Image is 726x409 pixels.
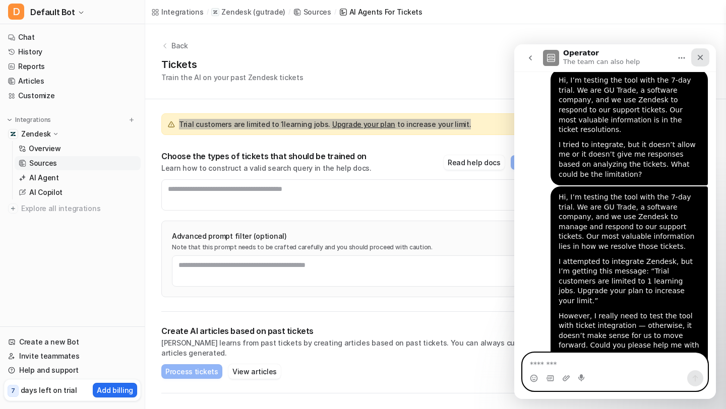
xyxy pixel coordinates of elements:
[161,72,304,83] p: Train the AI on your past Zendesk tickets
[93,383,137,397] button: Add billing
[161,163,372,173] p: Learn how to construct a valid search query in the help docs.
[64,330,72,338] button: Start recording
[44,267,186,316] div: However, I really need to test the tool with ticket integration — otherwise, it doesn’t make sens...
[4,115,54,125] button: Integrations
[332,120,395,128] a: Upgrade your plan
[4,59,141,74] a: Reports
[9,309,193,326] textarea: Message…
[36,142,194,347] div: Hi, I’m testing the tool with the 7-day trial. We are GU Trade, a software company, and we use Ze...
[514,44,716,399] iframe: Intercom live chat
[4,30,141,44] a: Chat
[304,7,331,17] div: Sources
[8,142,194,359] div: Marcelo says…
[253,7,285,17] p: ( gutrade )
[288,8,290,17] span: /
[221,7,251,17] p: Zendesk
[128,116,135,123] img: menu_add.svg
[334,8,336,17] span: /
[21,385,77,395] p: days left on trial
[161,7,204,17] div: Integrations
[171,40,188,51] p: Back
[15,171,141,185] a: AI Agent
[172,231,562,241] p: Advanced prompt filter (optional)
[21,129,51,139] p: Zendesk
[4,201,141,216] a: Explore all integrations
[97,385,133,395] p: Add billing
[29,173,59,183] p: AI Agent
[29,158,57,168] p: Sources
[161,57,304,72] h1: Tickets
[8,4,24,20] span: D
[172,243,562,251] p: Note that this prompt needs to be crafted carefully and you should proceed with caution.
[4,45,141,59] a: History
[29,187,63,197] p: AI Copilot
[15,156,141,170] a: Sources
[30,5,75,19] span: Default Bot
[4,349,141,363] a: Invite teammates
[161,326,573,336] p: Create AI articles based on past tickets
[10,131,16,137] img: Zendesk
[29,144,61,154] p: Overview
[444,155,505,170] button: Read help docs
[161,364,222,379] button: Process tickets
[339,7,422,17] a: AI Agents for tickets
[21,200,137,217] span: Explore all integrations
[293,7,331,17] a: Sources
[11,386,15,395] p: 7
[32,330,40,338] button: Gif picker
[15,185,141,199] a: AI Copilot
[349,7,422,17] div: AI Agents for tickets
[228,364,281,379] button: View articles
[211,7,285,17] a: Zendesk(gutrade)
[511,155,573,170] button: Preview sample
[4,89,141,103] a: Customize
[48,330,56,338] button: Upload attachment
[173,326,189,342] button: Send a message…
[151,7,204,17] a: Integrations
[4,363,141,377] a: Help and support
[207,8,209,17] span: /
[4,74,141,88] a: Articles
[161,338,573,358] p: [PERSON_NAME] learns from past tickets by creating articles based on past tickets. You can always...
[4,335,141,349] a: Create a new Bot
[44,148,186,208] div: Hi, I’m testing the tool with the 7-day trial. We are GU Trade, a software company, and we use Ze...
[8,203,18,214] img: explore all integrations
[16,330,24,338] button: Emoji picker
[6,116,13,123] img: expand menu
[161,151,372,161] p: Choose the types of tickets that should be trained on
[15,142,141,156] a: Overview
[179,119,471,129] span: Trial customers are limited to 1 learning jobs. to increase your limit.
[44,213,186,262] div: I attempted to integrate Zendesk, but I’m getting this message: “Trial customers are limited to 1...
[15,116,51,124] p: Integrations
